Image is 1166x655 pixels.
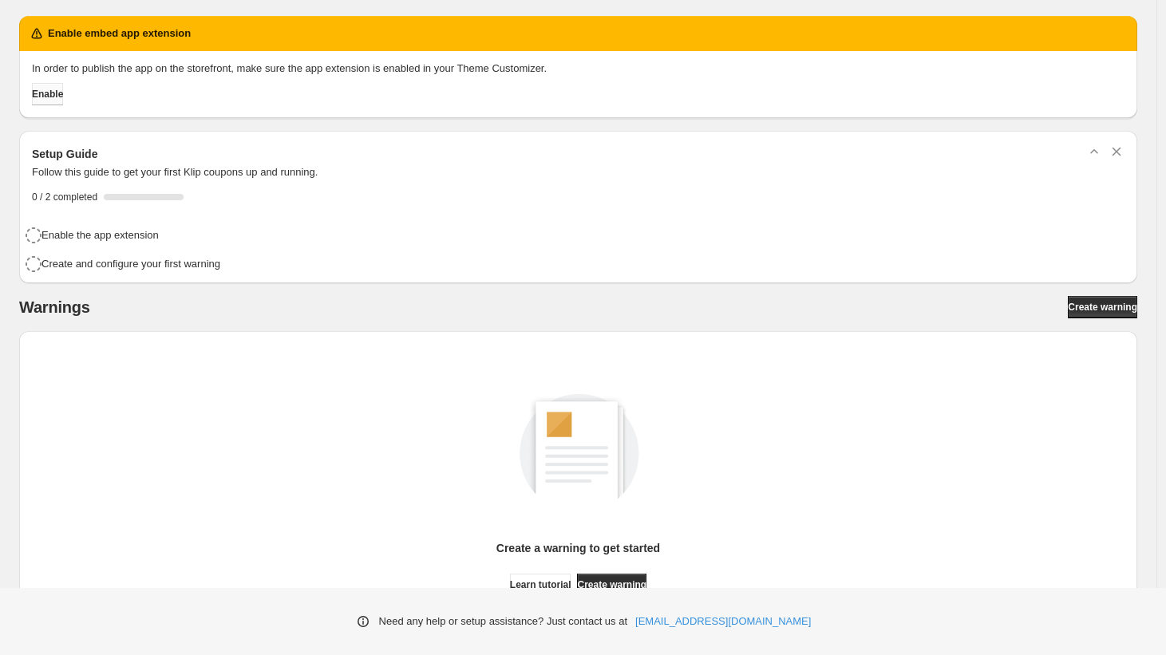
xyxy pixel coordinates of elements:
h3: Setup Guide [32,146,97,162]
span: 0 / 2 completed [32,191,97,203]
a: Create warning [577,574,646,596]
p: In order to publish the app on the storefront, make sure the app extension is enabled in your The... [32,61,1124,77]
span: Learn tutorial [510,578,571,591]
a: Create warning [1068,296,1137,318]
h2: Warnings [19,298,90,317]
p: Create a warning to get started [496,540,660,556]
a: Learn tutorial [510,574,571,596]
button: Enable [32,83,63,105]
span: Create warning [1068,301,1137,314]
span: Create warning [577,578,646,591]
a: [EMAIL_ADDRESS][DOMAIN_NAME] [635,614,811,629]
h4: Create and configure your first warning [42,256,220,272]
p: Follow this guide to get your first Klip coupons up and running. [32,164,1124,180]
h4: Enable the app extension [42,227,159,243]
h2: Enable embed app extension [48,26,191,41]
span: Enable [32,88,63,101]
